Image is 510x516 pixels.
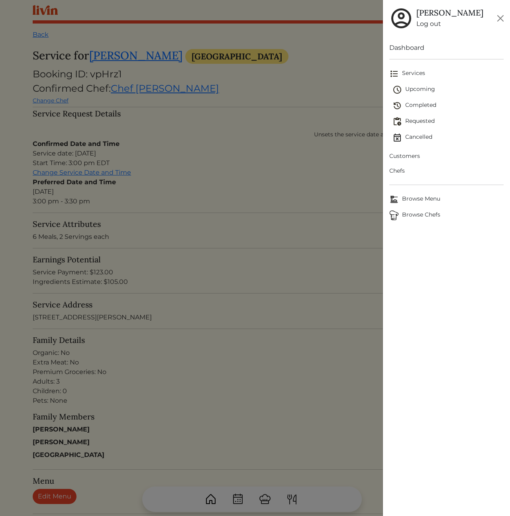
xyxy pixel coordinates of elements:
[392,85,402,95] img: schedule-fa401ccd6b27cf58db24c3bb5584b27dcd8bd24ae666a918e1c6b4ae8c451a22.svg
[392,117,504,126] span: Requested
[392,133,504,142] span: Cancelled
[389,167,504,175] span: Chefs
[392,82,504,98] a: Upcoming
[392,85,504,95] span: Upcoming
[389,191,504,207] a: Browse MenuBrowse Menu
[389,195,399,204] img: Browse Menu
[389,43,504,53] a: Dashboard
[494,12,507,25] button: Close
[392,133,402,142] img: event_cancelled-67e280bd0a9e072c26133efab016668ee6d7272ad66fa3c7eb58af48b074a3a4.svg
[392,101,504,110] span: Completed
[389,163,504,178] a: Chefs
[389,6,413,30] img: user_account-e6e16d2ec92f44fc35f99ef0dc9cddf60790bfa021a6ecb1c896eb5d2907b31c.svg
[389,195,504,204] span: Browse Menu
[392,98,504,114] a: Completed
[416,19,483,29] a: Log out
[392,117,402,126] img: pending_actions-fd19ce2ea80609cc4d7bbea353f93e2f363e46d0f816104e4e0650fdd7f915cf.svg
[392,114,504,130] a: Requested
[392,101,402,110] img: history-2b446bceb7e0f53b931186bf4c1776ac458fe31ad3b688388ec82af02103cd45.svg
[389,69,399,79] img: format_list_bulleted-ebc7f0161ee23162107b508e562e81cd567eeab2455044221954b09d19068e74.svg
[389,211,504,220] span: Browse Chefs
[389,69,504,79] span: Services
[392,130,504,146] a: Cancelled
[389,152,504,160] span: Customers
[389,211,399,220] img: Browse Chefs
[389,149,504,163] a: Customers
[416,8,483,18] h5: [PERSON_NAME]
[389,66,504,82] a: Services
[389,207,504,223] a: ChefsBrowse Chefs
